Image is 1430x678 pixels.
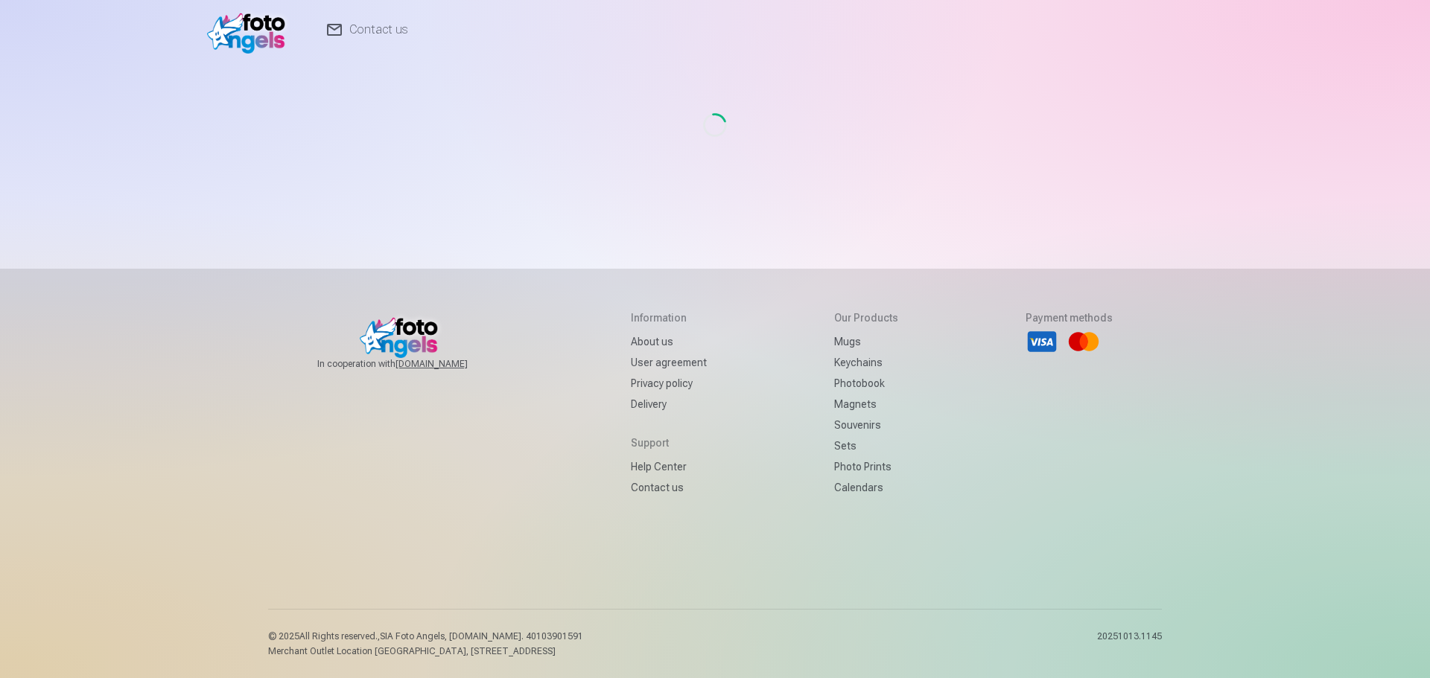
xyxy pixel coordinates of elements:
a: Delivery [631,394,707,415]
p: Merchant Outlet Location [GEOGRAPHIC_DATA], [STREET_ADDRESS] [268,645,583,657]
h5: Payment methods [1026,310,1113,325]
a: Contact us [631,477,707,498]
a: Sets [834,435,898,456]
a: User agreement [631,352,707,373]
a: [DOMAIN_NAME] [395,358,503,370]
a: About us [631,331,707,352]
span: In cooperation with [317,358,503,370]
a: Calendars [834,477,898,498]
img: /v1 [207,6,293,54]
a: Photo prints [834,456,898,477]
h5: Information [631,310,707,325]
a: Help Center [631,456,707,477]
a: Magnets [834,394,898,415]
a: Privacy policy [631,373,707,394]
span: SIA Foto Angels, [DOMAIN_NAME]. 40103901591 [380,631,583,642]
p: © 2025 All Rights reserved. , [268,630,583,642]
a: Mugs [834,331,898,352]
li: Visa [1026,325,1058,358]
h5: Support [631,435,707,450]
a: Keychains [834,352,898,373]
a: Souvenirs [834,415,898,435]
h5: Our products [834,310,898,325]
li: Mastercard [1067,325,1100,358]
p: 20251013.1145 [1097,630,1162,657]
a: Photobook [834,373,898,394]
